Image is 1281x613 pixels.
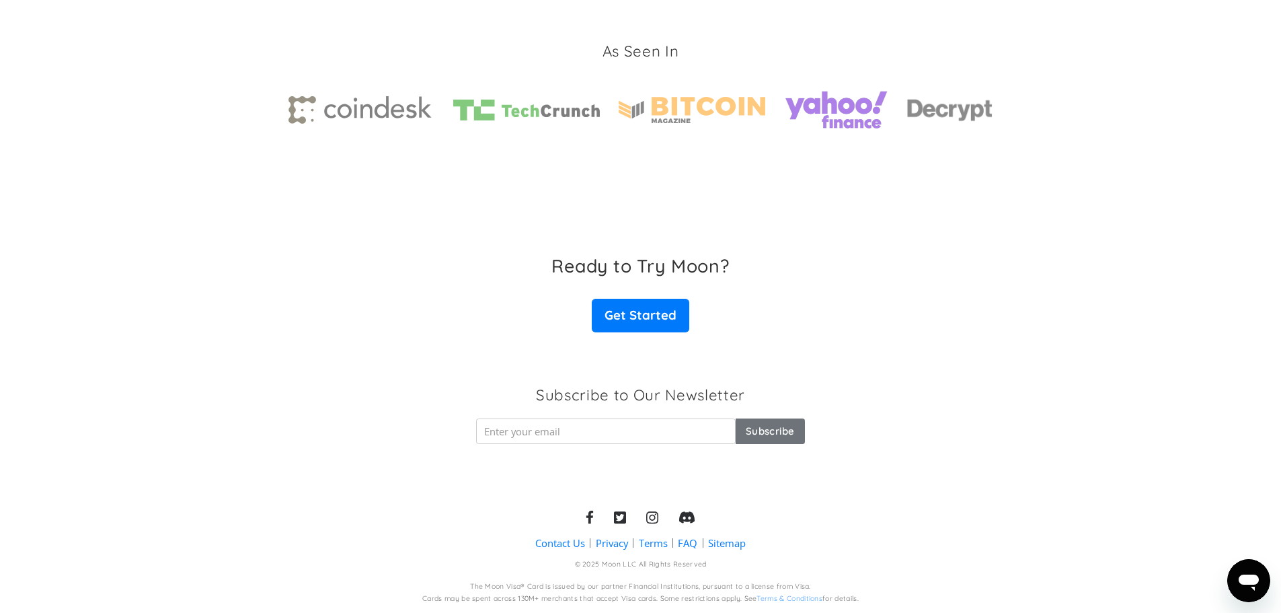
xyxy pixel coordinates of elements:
a: Terms & Conditions [756,594,822,603]
a: Get Started [592,299,689,332]
a: Terms [639,536,668,550]
img: decrypt [907,96,993,123]
h3: Subscribe to Our Newsletter [536,385,745,406]
img: Bitcoin magazine [619,97,765,123]
div: Cards may be spent across 130M+ merchants that accept Visa cards. Some restrictions apply. See fo... [422,594,859,604]
img: TechCrunch [453,100,600,120]
div: The Moon Visa® Card is issued by our partner Financial Institutions, pursuant to a license from V... [470,582,811,592]
h3: Ready to Try Moon? [551,255,729,277]
form: Newsletter Form [476,419,804,444]
iframe: Button to launch messaging window [1227,559,1270,602]
img: Coindesk [288,96,435,124]
input: Subscribe [736,419,805,444]
div: © 2025 Moon LLC All Rights Reserved [575,560,707,570]
a: Privacy [596,536,628,550]
a: FAQ [678,536,697,550]
input: Enter your email [476,419,735,444]
a: Sitemap [708,536,746,550]
a: Contact Us [535,536,585,550]
img: yahoo finance [784,81,888,139]
h3: As Seen In [603,41,679,62]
